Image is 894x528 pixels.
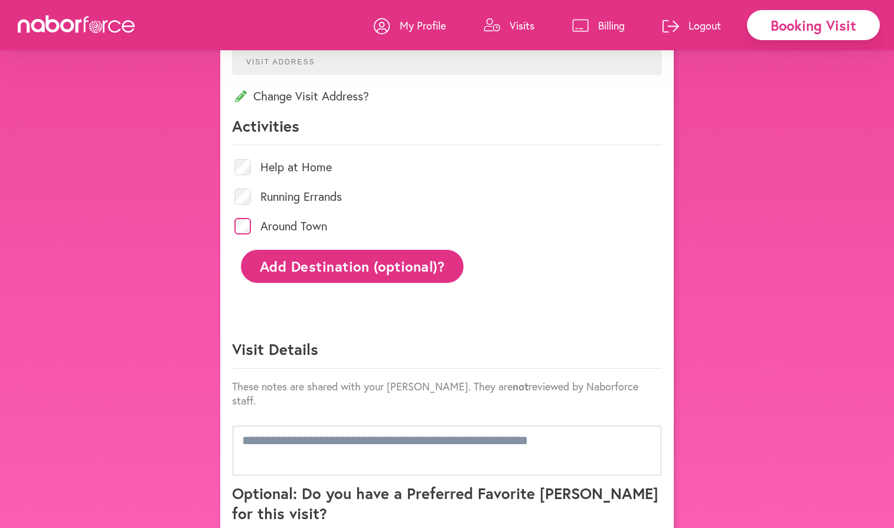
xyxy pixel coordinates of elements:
[232,88,662,104] p: Change Visit Address?
[513,379,528,393] strong: not
[689,18,721,32] p: Logout
[484,8,534,43] a: Visits
[260,191,342,203] label: Running Errands
[598,18,625,32] p: Billing
[747,10,880,40] div: Booking Visit
[237,48,657,66] p: Visit Address
[241,250,464,282] button: Add Destination (optional)?
[374,8,446,43] a: My Profile
[232,116,662,145] p: Activities
[232,339,662,369] p: Visit Details
[572,8,625,43] a: Billing
[400,18,446,32] p: My Profile
[260,161,332,173] label: Help at Home
[510,18,534,32] p: Visits
[260,220,327,232] label: Around Town
[232,379,662,408] p: These notes are shared with your [PERSON_NAME]. They are reviewed by Naborforce staff.
[663,8,721,43] a: Logout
